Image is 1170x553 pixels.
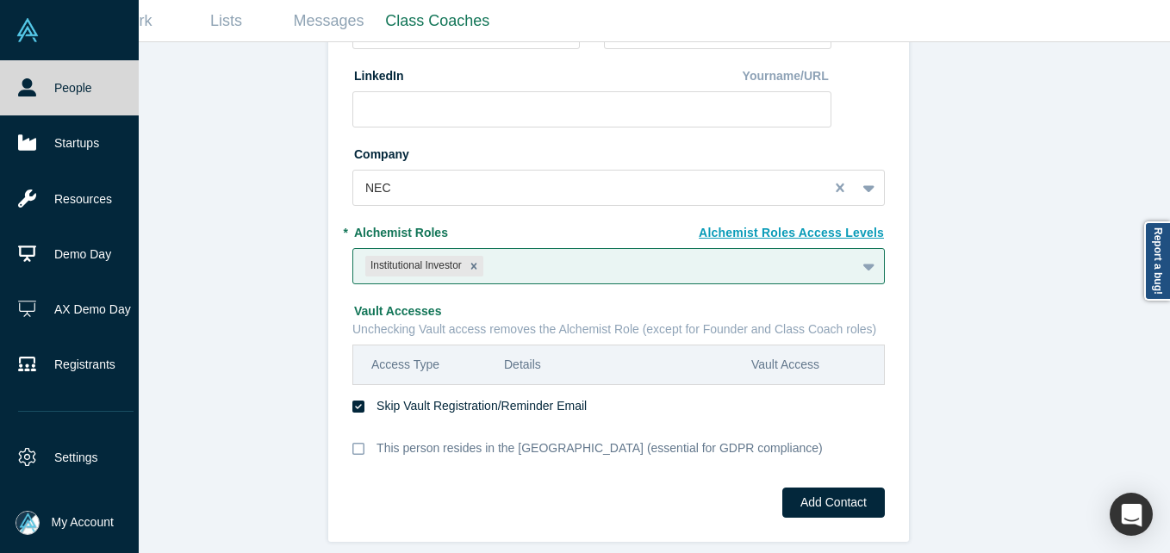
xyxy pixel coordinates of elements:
a: Lists [175,1,277,41]
div: Yourname/URL [743,61,832,91]
div: Access Type [353,356,504,374]
p: Unchecking Vault access removes the Alchemist Role (except for Founder and Class Coach roles) [352,320,885,339]
a: Messages [277,1,380,41]
button: My Account [16,511,114,535]
label: Company [352,140,885,164]
div: This person resides in the [GEOGRAPHIC_DATA] (essential for GDPR compliance) [377,439,823,475]
img: Alchemist Vault Logo [16,18,40,42]
img: Mia Scott's Account [16,511,40,535]
button: Alchemist Roles Access Levels [681,218,885,248]
div: Vault Access [751,356,884,374]
div: Skip Vault Registration/Reminder Email [377,397,587,433]
button: Add Contact [782,488,885,518]
div: Details [504,356,751,374]
a: Report a bug! [1144,221,1170,301]
a: Class Coaches [380,1,495,41]
span: My Account [52,513,114,531]
div: Remove Institutional Investor [464,256,483,276]
label: Vault Accesses [352,296,441,320]
label: Alchemist Roles [352,218,885,242]
label: LinkedIn [352,61,404,85]
div: Institutional Investor [365,256,464,276]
